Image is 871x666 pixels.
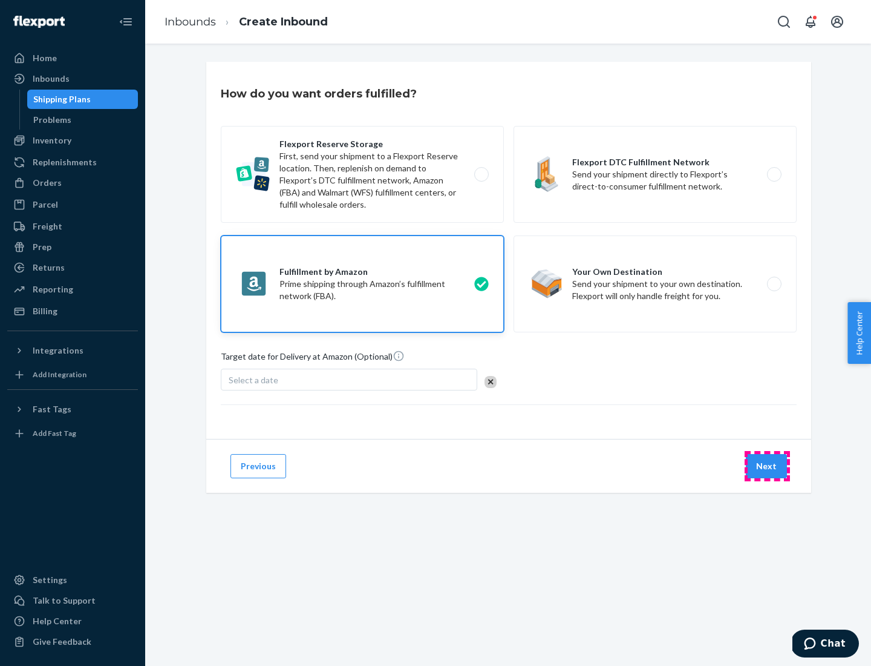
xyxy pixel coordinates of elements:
a: Inventory [7,131,138,150]
a: Problems [27,110,139,130]
div: Give Feedback [33,636,91,648]
div: Freight [33,220,62,232]
button: Help Center [847,302,871,364]
a: Home [7,48,138,68]
button: Previous [230,454,286,478]
div: Returns [33,262,65,274]
div: Talk to Support [33,595,96,607]
div: Home [33,52,57,64]
a: Inbounds [165,15,216,28]
ol: breadcrumbs [155,4,338,40]
iframe: Opens a widget where you can chat to one of our agents [792,630,859,660]
div: Billing [33,305,57,317]
button: Open Search Box [772,10,796,34]
div: Integrations [33,345,83,357]
a: Reporting [7,280,138,299]
a: Billing [7,302,138,321]
button: Close Navigation [114,10,138,34]
div: Reporting [33,283,73,295]
a: Inbounds [7,69,138,88]
a: Orders [7,173,138,193]
div: Inventory [33,134,71,147]
button: Fast Tags [7,400,138,419]
a: Help Center [7,612,138,631]
span: Select a date [229,375,278,385]
div: Help Center [33,615,82,627]
div: Prep [33,241,51,253]
button: Talk to Support [7,591,138,610]
div: Replenishments [33,156,97,168]
div: Add Fast Tag [33,428,76,438]
a: Add Fast Tag [7,424,138,443]
a: Replenishments [7,153,138,172]
div: Parcel [33,199,58,211]
h3: How do you want orders fulfilled? [221,86,417,102]
a: Shipping Plans [27,90,139,109]
div: Inbounds [33,73,70,85]
button: Open account menu [825,10,849,34]
button: Open notifications [798,10,823,34]
a: Freight [7,217,138,236]
div: Settings [33,574,67,586]
a: Prep [7,237,138,257]
button: Give Feedback [7,632,138,651]
div: Shipping Plans [33,93,91,105]
button: Integrations [7,341,138,360]
a: Returns [7,258,138,277]
div: Fast Tags [33,403,71,415]
a: Create Inbound [239,15,328,28]
a: Settings [7,570,138,590]
div: Add Integration [33,369,86,380]
a: Parcel [7,195,138,214]
div: Problems [33,114,71,126]
img: Flexport logo [13,16,65,28]
span: Target date for Delivery at Amazon (Optional) [221,350,405,368]
a: Add Integration [7,365,138,384]
button: Next [746,454,787,478]
div: Orders [33,177,62,189]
